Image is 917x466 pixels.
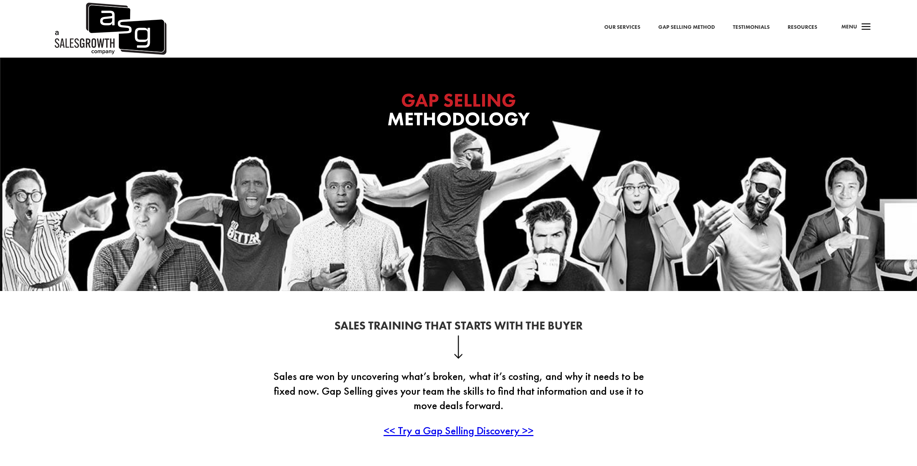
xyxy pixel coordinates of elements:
a: << Try a Gap Selling Discovery >> [384,424,534,438]
span: Menu [841,23,857,30]
span: GAP SELLING [401,88,516,112]
a: Resources [788,23,817,32]
a: Our Services [604,23,640,32]
img: down-arrow [454,335,463,358]
h1: Methodology [315,91,603,133]
a: Gap Selling Method [658,23,715,32]
p: Sales are won by uncovering what’s broken, what it’s costing, and why it needs to be fixed now. G... [264,369,653,424]
span: a [859,20,873,35]
h2: Sales Training That Starts With the Buyer [264,320,653,335]
a: Testimonials [733,23,770,32]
